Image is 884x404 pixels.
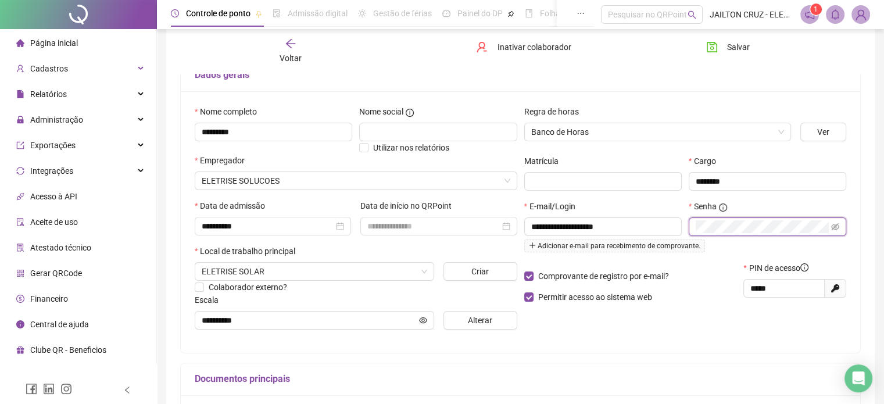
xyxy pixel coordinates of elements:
span: Controle de ponto [186,9,250,18]
span: 1 [814,5,818,13]
span: lock [16,116,24,124]
span: book [525,9,533,17]
span: file-done [273,9,281,17]
span: notification [804,9,815,20]
label: Empregador [195,154,252,167]
span: dashboard [442,9,450,17]
span: ELETRISE SOLUCOES INTEGRADAS LTDA [202,172,510,190]
button: Criar [443,262,517,281]
span: sun [358,9,366,17]
span: Relatórios [30,90,67,99]
span: Permitir acesso ao sistema web [538,292,652,302]
span: eye [419,316,427,324]
label: Regra de horas [524,105,586,118]
sup: 1 [810,3,822,15]
span: facebook [26,383,37,395]
span: Salvar [727,41,750,53]
span: search [688,10,696,19]
span: Acesso à API [30,192,77,201]
span: info-circle [719,203,727,212]
span: eye-invisible [831,223,839,231]
span: file [16,90,24,98]
span: bell [830,9,840,20]
span: Ver [817,126,829,138]
span: Aceite de uso [30,217,78,227]
label: Local de trabalho principal [195,245,303,258]
span: Adicionar e-mail para recebimento de comprovante. [524,239,705,252]
h5: Dados gerais [195,68,846,82]
span: api [16,192,24,201]
label: Matrícula [524,155,566,167]
span: qrcode [16,269,24,277]
span: Exportações [30,141,76,150]
span: Criar [471,265,489,278]
span: instagram [60,383,72,395]
span: Senha [694,200,717,213]
span: Integrações [30,166,73,176]
span: Financeiro [30,294,68,303]
span: ellipsis [577,9,585,17]
span: left [123,386,131,394]
span: Central de ajuda [30,320,89,329]
span: arrow-left [285,38,296,49]
span: Banco de Horas [531,123,784,141]
span: Nome social [359,105,403,118]
span: Administração [30,115,83,124]
span: info-circle [16,320,24,328]
span: Gerar QRCode [30,269,82,278]
span: dollar [16,295,24,303]
button: Salvar [697,38,758,56]
span: Folha de pagamento [540,9,614,18]
span: Voltar [280,53,302,63]
label: Escala [195,294,226,306]
span: clock-circle [171,9,179,17]
span: user-delete [476,41,488,53]
span: Inativar colaborador [497,41,571,53]
span: Colaborador externo? [209,283,287,292]
span: Comprovante de registro por e-mail? [538,271,669,281]
span: Painel do DP [457,9,503,18]
span: home [16,39,24,47]
button: Inativar colaborador [467,38,579,56]
span: gift [16,346,24,354]
label: E-mail/Login [524,200,583,213]
span: Gestão de férias [373,9,432,18]
span: solution [16,244,24,252]
h5: Documentos principais [195,372,846,386]
span: Atestado técnico [30,243,91,252]
span: export [16,141,24,149]
button: Alterar [443,311,517,330]
button: Ver [800,123,846,141]
span: info-circle [800,263,808,271]
img: 94463 [852,6,869,23]
span: linkedin [43,383,55,395]
span: PIN de acesso [749,262,808,274]
span: pushpin [507,10,514,17]
span: audit [16,218,24,226]
span: JAILTON CRUZ - ELETRISE SOLUÇÕES [710,8,793,21]
div: Open Intercom Messenger [844,364,872,392]
span: info-circle [406,109,414,117]
span: user-add [16,65,24,73]
span: Clube QR - Beneficios [30,345,106,355]
span: Alterar [468,314,492,327]
label: Data de admissão [195,199,273,212]
span: Cadastros [30,64,68,73]
span: pushpin [255,10,262,17]
span: Página inicial [30,38,78,48]
label: Cargo [689,155,724,167]
label: Nome completo [195,105,264,118]
span: plus [529,242,536,249]
span: Admissão digital [288,9,348,18]
span: RUA DAS MARGARIDAS, 60, 49040-340 [202,263,427,280]
label: Data de início no QRPoint [360,199,459,212]
span: sync [16,167,24,175]
span: save [706,41,718,53]
span: Utilizar nos relatórios [373,143,449,152]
